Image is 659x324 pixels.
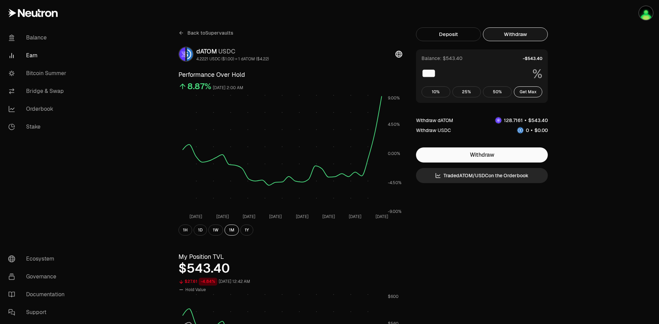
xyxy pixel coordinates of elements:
[483,27,548,41] button: Withdraw
[3,118,74,136] a: Stake
[178,70,402,80] h3: Performance Over Hold
[218,47,235,55] span: USDC
[240,225,253,236] button: 1Y
[187,29,233,36] span: Back to Supervaults
[3,268,74,286] a: Governance
[388,122,400,127] tspan: 4.50%
[219,278,250,286] div: [DATE] 12:42 AM
[375,214,388,219] tspan: [DATE]
[224,225,239,236] button: 1M
[269,214,282,219] tspan: [DATE]
[322,214,335,219] tspan: [DATE]
[495,117,501,123] img: dATOM Logo
[3,100,74,118] a: Orderbook
[3,303,74,321] a: Support
[178,225,192,236] button: 1H
[243,214,255,219] tspan: [DATE]
[3,64,74,82] a: Bitcoin Summer
[179,47,185,61] img: dATOM Logo
[514,86,543,97] button: Get Max
[185,278,197,286] div: $27.61
[178,252,402,262] h3: My Position TVL
[421,55,462,62] div: Balance: $543.40
[187,47,193,61] img: USDC Logo
[421,86,450,97] button: 10%
[3,250,74,268] a: Ecosystem
[416,117,453,124] div: Withdraw dATOM
[194,225,207,236] button: 1D
[185,287,206,292] span: Hold Value
[3,82,74,100] a: Bridge & Swap
[3,286,74,303] a: Documentation
[388,95,400,101] tspan: 9.00%
[196,47,269,56] div: dATOM
[178,262,402,275] div: $543.40
[416,27,481,41] button: Deposit
[296,214,309,219] tspan: [DATE]
[189,214,202,219] tspan: [DATE]
[416,168,548,183] a: TradedATOM/USDCon the Orderbook
[639,6,653,20] img: picsou
[416,127,451,134] div: Withdraw USDC
[517,127,523,133] img: USDC Logo
[208,225,223,236] button: 1W
[187,81,211,92] div: 8.87%
[199,278,217,286] div: -4.84%
[388,151,400,156] tspan: 0.00%
[3,47,74,64] a: Earn
[388,294,398,299] tspan: $600
[216,214,229,219] tspan: [DATE]
[388,209,402,214] tspan: -9.00%
[483,86,512,97] button: 50%
[532,67,542,81] span: %
[196,56,269,62] div: 4.2221 USDC ($1.00) = 1 dATOM ($4.22)
[452,86,481,97] button: 25%
[178,27,233,38] a: Back toSupervaults
[388,180,402,185] tspan: -4.50%
[213,84,243,92] div: [DATE] 2:00 AM
[416,147,548,163] button: Withdraw
[3,29,74,47] a: Balance
[349,214,361,219] tspan: [DATE]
